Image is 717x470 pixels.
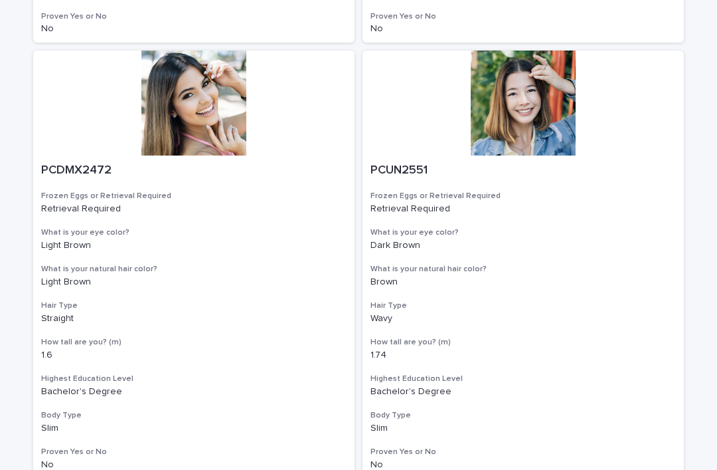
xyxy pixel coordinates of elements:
[41,11,347,22] h3: Proven Yes or No
[41,374,347,384] h3: Highest Education Level
[41,313,347,324] p: Straight
[370,264,676,275] h3: What is your natural hair color?
[41,240,347,251] p: Light Brown
[370,386,676,398] p: Bachelor's Degree
[370,337,676,348] h3: How tall are you? (m)
[41,164,347,178] p: PCDMX2472
[370,11,676,22] h3: Proven Yes or No
[41,264,347,275] h3: What is your natural hair color?
[370,23,676,35] p: No
[41,203,347,215] p: Retrieval Required
[370,203,676,215] p: Retrieval Required
[370,277,676,288] p: Brown
[41,277,347,288] p: Light Brown
[370,313,676,324] p: Wavy
[41,350,347,361] p: 1.6
[370,350,676,361] p: 1.74
[41,410,347,421] h3: Body Type
[370,423,676,434] p: Slim
[41,447,347,457] h3: Proven Yes or No
[370,240,676,251] p: Dark Brown
[41,423,347,434] p: Slim
[370,447,676,457] h3: Proven Yes or No
[41,23,347,35] p: No
[370,227,676,238] h3: What is your eye color?
[370,300,676,311] h3: Hair Type
[41,337,347,348] h3: How tall are you? (m)
[370,410,676,421] h3: Body Type
[41,191,347,201] h3: Frozen Eggs or Retrieval Required
[41,386,347,398] p: Bachelor's Degree
[41,300,347,311] h3: Hair Type
[41,227,347,238] h3: What is your eye color?
[370,191,676,201] h3: Frozen Eggs or Retrieval Required
[370,374,676,384] h3: Highest Education Level
[370,164,676,178] p: PCUN2551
